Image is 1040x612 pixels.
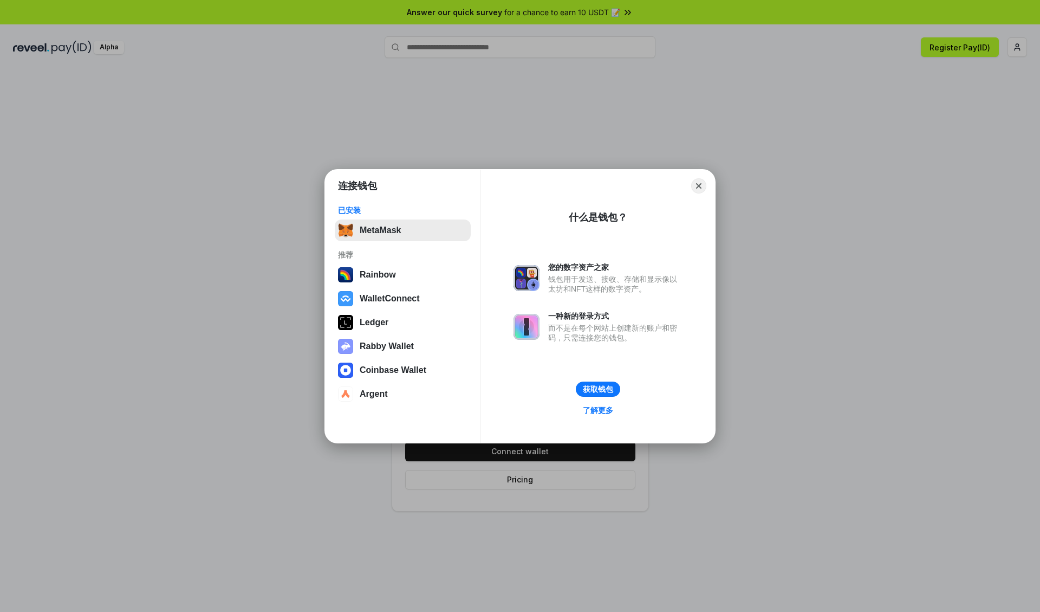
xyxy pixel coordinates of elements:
[360,270,396,280] div: Rainbow
[338,205,467,215] div: 已安装
[576,382,620,397] button: 获取钱包
[335,359,471,381] button: Coinbase Wallet
[548,274,682,294] div: 钱包用于发送、接收、存储和显示像以太坊和NFT这样的数字资产。
[335,288,471,310] button: WalletConnect
[338,223,353,238] img: svg+xml,%3Csvg%20fill%3D%22none%22%20height%3D%2233%22%20viewBox%3D%220%200%2035%2033%22%20width%...
[548,323,682,343] div: 而不是在每个网站上创建新的账户和密码，只需连接您的钱包。
[335,336,471,357] button: Rabby Wallet
[360,365,426,375] div: Coinbase Wallet
[360,342,414,351] div: Rabby Wallet
[335,264,471,286] button: Rainbow
[338,363,353,378] img: svg+xml,%3Csvg%20width%3D%2228%22%20height%3D%2228%22%20viewBox%3D%220%200%2028%2028%22%20fill%3D...
[576,403,620,417] a: 了解更多
[360,294,420,304] div: WalletConnect
[691,178,706,194] button: Close
[335,383,471,405] button: Argent
[360,389,388,399] div: Argent
[360,226,401,235] div: MetaMask
[583,405,613,415] div: 了解更多
[583,384,613,394] div: 获取钱包
[548,262,682,272] div: 您的数字资产之家
[569,211,627,224] div: 什么是钱包？
[335,312,471,333] button: Ledger
[548,311,682,321] div: 一种新的登录方式
[338,267,353,282] img: svg+xml,%3Csvg%20width%3D%22120%22%20height%3D%22120%22%20viewBox%3D%220%200%20120%20120%22%20fil...
[335,220,471,241] button: MetaMask
[513,314,539,340] img: svg+xml,%3Csvg%20xmlns%3D%22http%3A%2F%2Fwww.w3.org%2F2000%2Fsvg%22%20fill%3D%22none%22%20viewBox...
[338,250,467,260] div: 推荐
[338,291,353,306] img: svg+xml,%3Csvg%20width%3D%2228%22%20height%3D%2228%22%20viewBox%3D%220%200%2028%2028%22%20fill%3D...
[360,318,388,327] div: Ledger
[338,339,353,354] img: svg+xml,%3Csvg%20xmlns%3D%22http%3A%2F%2Fwww.w3.org%2F2000%2Fsvg%22%20fill%3D%22none%22%20viewBox...
[338,386,353,402] img: svg+xml,%3Csvg%20width%3D%2228%22%20height%3D%2228%22%20viewBox%3D%220%200%2028%2028%22%20fill%3D...
[338,179,377,192] h1: 连接钱包
[513,265,539,291] img: svg+xml,%3Csvg%20xmlns%3D%22http%3A%2F%2Fwww.w3.org%2F2000%2Fsvg%22%20fill%3D%22none%22%20viewBox...
[338,315,353,330] img: svg+xml,%3Csvg%20xmlns%3D%22http%3A%2F%2Fwww.w3.org%2F2000%2Fsvg%22%20width%3D%2228%22%20height%3...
